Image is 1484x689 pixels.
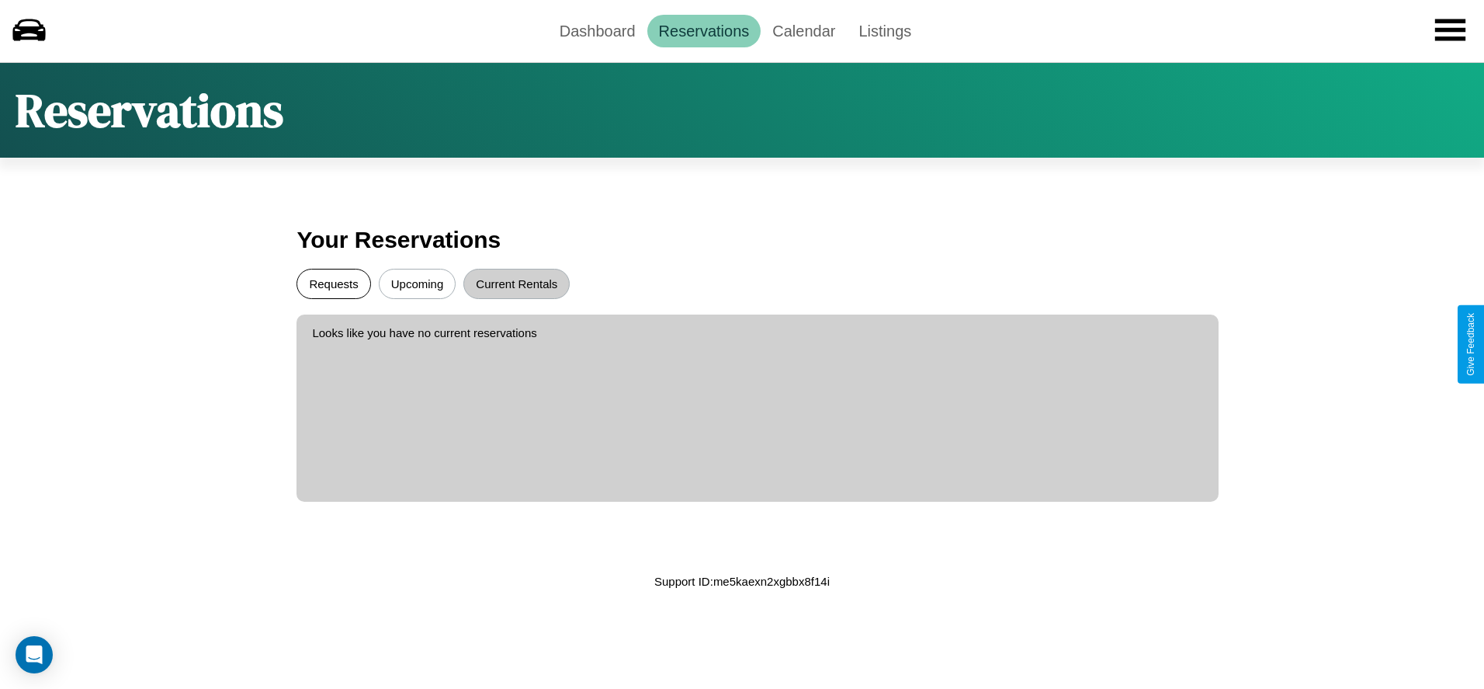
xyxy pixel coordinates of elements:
p: Looks like you have no current reservations [312,322,1202,343]
a: Reservations [647,15,761,47]
h3: Your Reservations [296,219,1187,261]
button: Current Rentals [463,269,570,299]
button: Requests [296,269,370,299]
button: Upcoming [379,269,456,299]
a: Listings [847,15,923,47]
p: Support ID: me5kaexn2xgbbx8f14i [654,571,830,592]
a: Dashboard [548,15,647,47]
h1: Reservations [16,78,283,142]
div: Open Intercom Messenger [16,636,53,673]
a: Calendar [761,15,847,47]
div: Give Feedback [1465,313,1476,376]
